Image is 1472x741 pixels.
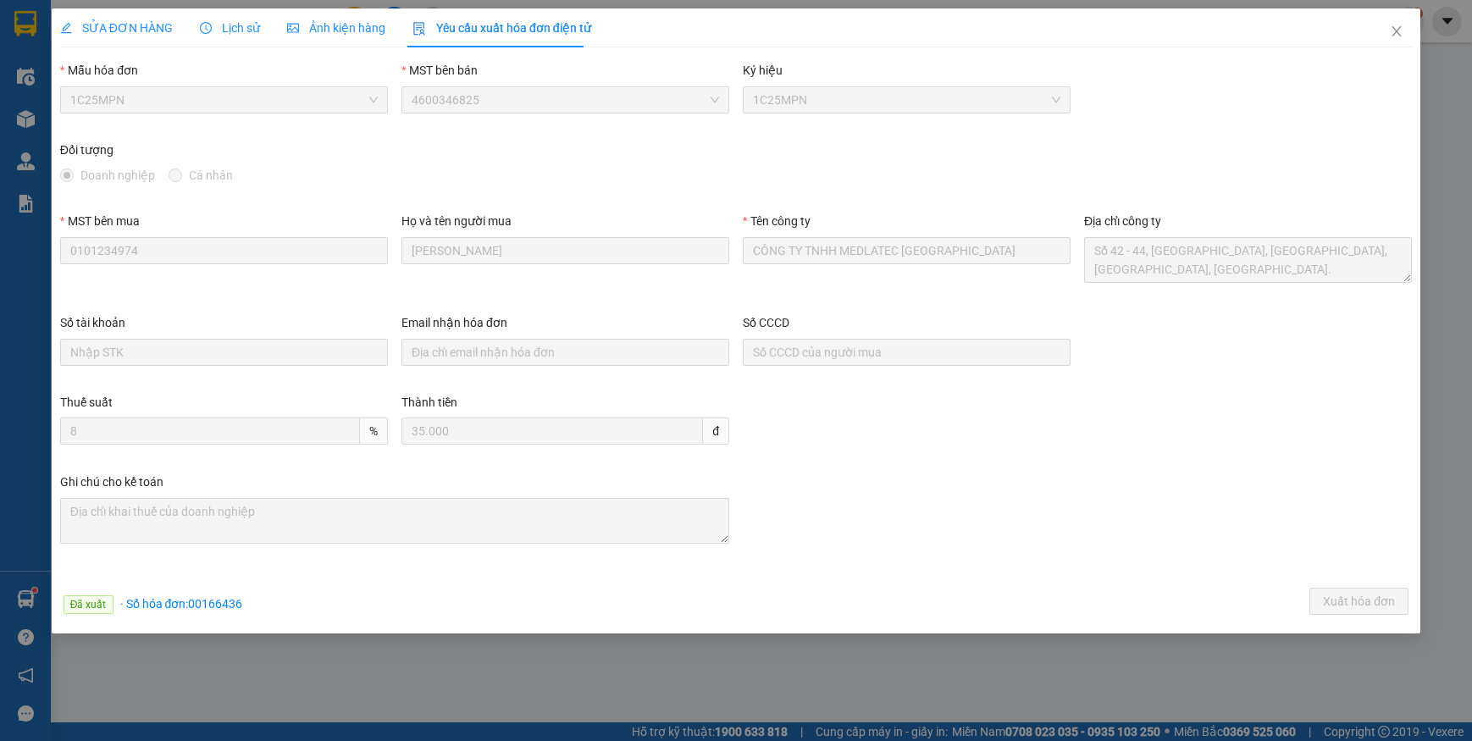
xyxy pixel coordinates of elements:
[401,316,507,329] label: Email nhận hóa đơn
[401,339,729,366] input: Email nhận hóa đơn
[60,22,72,34] span: edit
[401,395,457,409] label: Thành tiền
[1084,214,1161,228] label: Địa chỉ công ty
[743,214,811,228] label: Tên công ty
[1309,588,1408,615] button: Xuất hóa đơn
[60,237,388,264] input: MST bên mua
[182,166,240,185] span: Cá nhân
[401,64,478,77] label: MST bên bán
[60,418,360,445] input: Thuế suất
[60,214,140,228] label: MST bên mua
[1390,25,1403,38] span: close
[743,316,789,329] label: Số CCCD
[287,21,385,35] span: Ảnh kiện hàng
[64,595,113,614] span: Đã xuất
[401,237,729,264] input: Họ và tên người mua
[743,64,783,77] label: Ký hiệu
[74,166,162,185] span: Doanh nghiệp
[360,418,388,445] span: %
[753,87,1060,113] span: 1C25MPN
[1084,237,1412,283] textarea: Địa chỉ công ty
[412,21,591,35] span: Yêu cầu xuất hóa đơn điện tử
[60,64,138,77] label: Mẫu hóa đơn
[60,339,388,366] input: Số tài khoản
[60,316,125,329] label: Số tài khoản
[70,87,378,113] span: 1C25MPN
[120,597,243,611] span: · Số hóa đơn: 00166436
[60,498,729,544] textarea: Ghi chú đơn hàng Ghi chú cho kế toán
[1373,8,1420,56] button: Close
[287,22,299,34] span: picture
[60,143,113,157] label: Đối tượng
[200,22,212,34] span: clock-circle
[743,237,1071,264] input: Tên công ty
[401,214,512,228] label: Họ và tên người mua
[703,418,729,445] span: đ
[60,475,163,489] label: Ghi chú cho kế toán
[412,22,426,36] img: icon
[200,21,260,35] span: Lịch sử
[60,21,173,35] span: SỬA ĐƠN HÀNG
[412,87,719,113] span: 4600346825
[743,339,1071,366] input: Số CCCD
[60,395,113,409] label: Thuế suất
